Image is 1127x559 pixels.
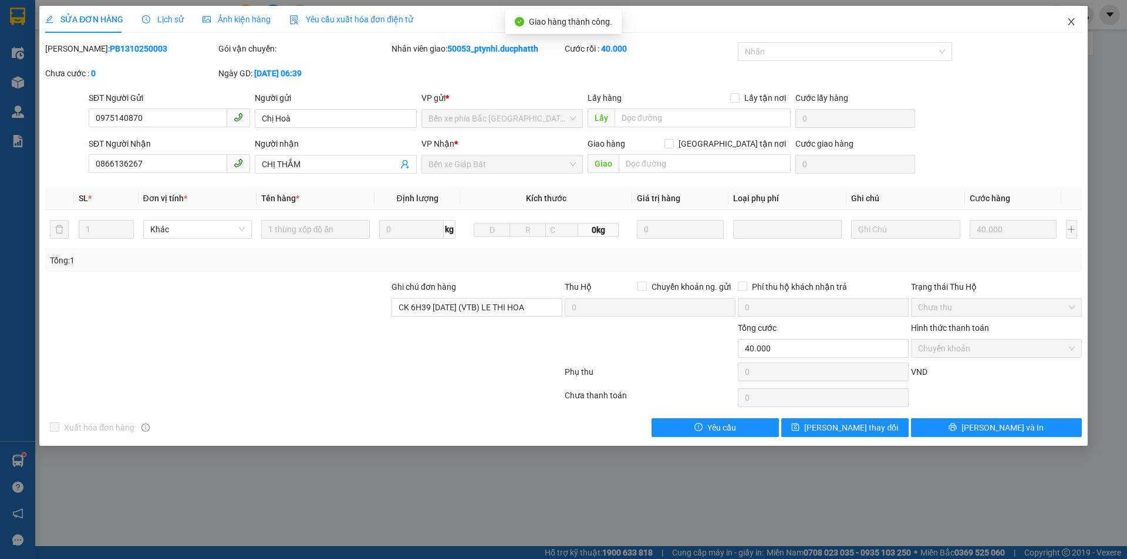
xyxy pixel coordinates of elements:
span: Bến xe Giáp Bát [428,155,576,173]
label: Ghi chú đơn hàng [392,282,456,292]
input: R [509,223,546,237]
span: phone [234,158,243,168]
div: Trạng thái Thu Hộ [911,280,1082,293]
span: 0kg [578,223,618,237]
span: Lấy tận nơi [740,92,791,104]
button: exclamation-circleYêu cầu [652,418,779,437]
div: Gói vận chuyển: [218,42,389,55]
span: exclamation-circle [694,423,703,432]
span: Chưa thu [918,299,1075,316]
input: Ghi Chú [851,220,960,239]
button: delete [50,220,69,239]
div: Người nhận [255,137,416,150]
button: printer[PERSON_NAME] và In [911,418,1082,437]
div: Người gửi [255,92,416,104]
div: VP gửi [421,92,583,104]
th: Ghi chú [846,187,964,210]
label: Hình thức thanh toán [911,323,989,333]
span: [PERSON_NAME] và In [961,421,1044,434]
span: printer [949,423,957,432]
input: Cước lấy hàng [795,109,915,128]
span: Khác [150,221,245,238]
div: [PERSON_NAME]: [45,42,216,55]
th: Loại phụ phí [728,187,846,210]
span: phone [234,113,243,122]
span: Xuất hóa đơn hàng [59,421,139,434]
span: Kích thước [526,194,566,203]
span: Giá trị hàng [637,194,680,203]
input: 0 [970,220,1057,239]
span: Tổng cước [738,323,777,333]
span: Phí thu hộ khách nhận trả [747,280,852,293]
span: Yêu cầu [707,421,736,434]
input: Cước giao hàng [795,155,915,174]
span: VND [911,367,927,377]
span: SL [79,194,88,203]
span: edit [45,15,53,23]
span: Định lượng [396,194,438,203]
span: check-circle [515,17,524,26]
input: 0 [637,220,724,239]
span: Cước hàng [970,194,1010,203]
span: Thu Hộ [565,282,592,292]
span: picture [203,15,211,23]
button: Close [1055,6,1088,39]
input: Dọc đường [615,109,791,127]
span: save [791,423,799,432]
b: 0 [91,69,96,78]
button: save[PERSON_NAME] thay đổi [781,418,909,437]
span: Giao hàng thành công. [529,17,612,26]
label: Cước giao hàng [795,139,853,148]
b: PB1310250003 [110,44,167,53]
div: Ngày GD: [218,67,389,80]
input: C [545,223,578,237]
div: Nhân viên giao: [392,42,562,55]
b: 50053_ptynhi.ducphatth [447,44,538,53]
span: Lịch sử [142,15,184,24]
b: 40.000 [601,44,627,53]
span: Chuyển khoản [918,340,1075,357]
span: close [1067,17,1076,26]
span: Giao [588,154,619,173]
input: VD: Bàn, Ghế [261,220,370,239]
b: [DATE] 06:39 [254,69,302,78]
input: D [474,223,510,237]
span: Lấy [588,109,615,127]
span: Tên hàng [261,194,299,203]
img: icon [289,15,299,25]
div: SĐT Người Gửi [89,92,250,104]
span: clock-circle [142,15,150,23]
span: kg [444,220,455,239]
label: Cước lấy hàng [795,93,848,103]
span: [PERSON_NAME] thay đổi [804,421,898,434]
span: Bến xe phía Bắc Thanh Hóa [428,110,576,127]
span: [GEOGRAPHIC_DATA] tận nơi [674,137,791,150]
span: Đơn vị tính [143,194,187,203]
span: VP Nhận [421,139,454,148]
input: Ghi chú đơn hàng [392,298,562,317]
span: info-circle [141,424,150,432]
div: Tổng: 1 [50,254,435,267]
div: SĐT Người Nhận [89,137,250,150]
span: Giao hàng [588,139,625,148]
span: SỬA ĐƠN HÀNG [45,15,123,24]
input: Dọc đường [619,154,791,173]
button: plus [1066,220,1077,239]
div: Chưa thanh toán [563,389,737,409]
span: Ảnh kiện hàng [203,15,271,24]
span: user-add [400,160,410,169]
span: Yêu cầu xuất hóa đơn điện tử [289,15,413,24]
span: Lấy hàng [588,93,622,103]
div: Cước rồi : [565,42,735,55]
span: Chuyển khoản ng. gửi [647,280,735,293]
div: Phụ thu [563,365,737,386]
div: Chưa cước : [45,67,216,80]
